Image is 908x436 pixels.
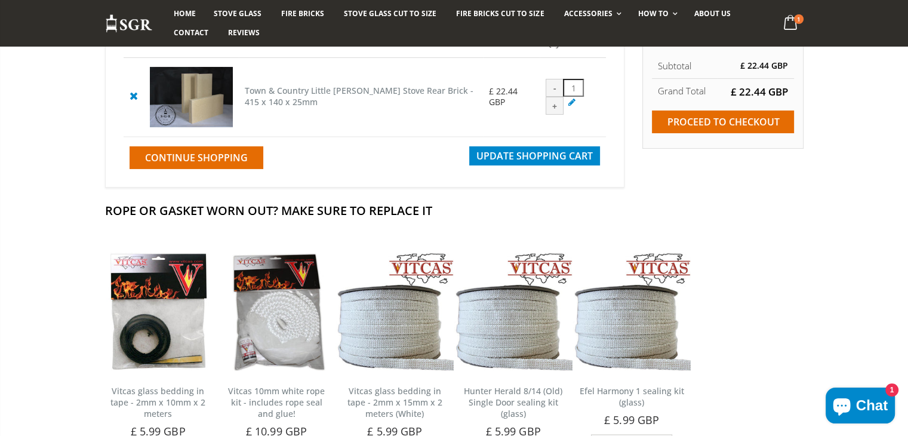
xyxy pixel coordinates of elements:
[335,4,445,23] a: Stove Glass Cut To Size
[272,4,333,23] a: Fire Bricks
[604,412,659,426] span: £ 5.99 GBP
[165,4,205,23] a: Home
[456,8,544,19] span: Fire Bricks Cut To Size
[105,14,153,33] img: Stove Glass Replacement
[658,85,706,97] strong: Grand Total
[778,12,803,35] a: 1
[658,60,691,72] span: Subtotal
[476,149,593,162] span: Update Shopping Cart
[794,14,804,24] span: 1
[572,253,691,371] img: Vitcas stove glass bedding in tape
[546,97,564,115] div: +
[130,146,263,169] a: Continue Shopping
[555,4,627,23] a: Accessories
[447,4,553,23] a: Fire Bricks Cut To Size
[652,110,794,133] input: Proceed to checkout
[564,8,612,19] span: Accessories
[105,202,804,219] h2: Rope Or Gasket Worn Out? Make Sure To Replace It
[347,385,442,419] a: Vitcas glass bedding in tape - 2mm x 15mm x 2 meters (White)
[489,85,518,108] span: £ 22.44 GBP
[454,253,572,371] img: Vitcas stove glass bedding in tape
[731,85,788,99] span: £ 22.44 GBP
[245,85,473,108] a: Town & Country Little [PERSON_NAME] Stove Rear Brick - 415 x 140 x 25mm
[217,253,336,371] img: Vitcas white rope, glue and gloves kit 10mm
[228,385,325,419] a: Vitcas 10mm white rope kit - includes rope seal and glue!
[110,385,205,419] a: Vitcas glass bedding in tape - 2mm x 10mm x 2 meters
[99,253,217,371] img: Vitcas stove glass bedding in tape
[281,8,324,19] span: Fire Bricks
[344,8,436,19] span: Stove Glass Cut To Size
[219,23,269,42] a: Reviews
[629,4,684,23] a: How To
[165,23,217,42] a: Contact
[174,8,196,19] span: Home
[336,253,454,371] img: Vitcas stove glass bedding in tape
[694,8,731,19] span: About us
[685,4,740,23] a: About us
[228,27,260,38] span: Reviews
[145,151,248,164] span: Continue Shopping
[464,385,562,419] a: Hunter Herald 8/14 (Old) Single Door sealing kit (glass)
[546,79,564,97] div: -
[822,388,898,426] inbox-online-store-chat: Shopify online store chat
[638,8,669,19] span: How To
[174,27,208,38] span: Contact
[469,146,600,165] button: Update Shopping Cart
[150,67,233,127] img: Town & Country Little Thurlow Stove Rear Brick - 415 x 140 x 25mm
[740,60,788,71] span: £ 22.44 GBP
[579,385,684,407] a: Efel Harmony 1 sealing kit (glass)
[214,8,261,19] span: Stove Glass
[205,4,270,23] a: Stove Glass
